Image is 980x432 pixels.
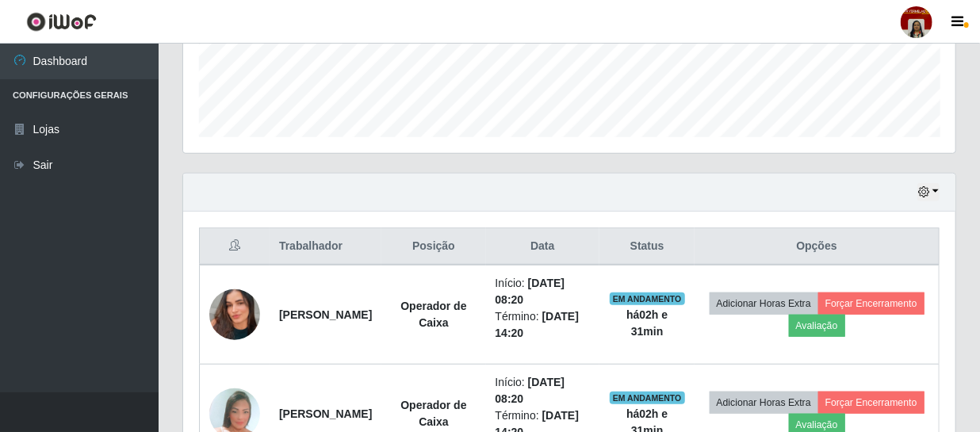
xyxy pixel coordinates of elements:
time: [DATE] 08:20 [496,277,565,306]
th: Opções [695,228,939,266]
th: Status [599,228,695,266]
strong: [PERSON_NAME] [279,308,372,321]
th: Posição [381,228,485,266]
img: 1750801890236.jpeg [209,270,260,360]
th: Data [486,228,600,266]
li: Início: [496,374,591,407]
strong: Operador de Caixa [400,300,466,329]
strong: Operador de Caixa [400,399,466,428]
th: Trabalhador [270,228,381,266]
span: EM ANDAMENTO [610,292,685,305]
li: Término: [496,308,591,342]
strong: [PERSON_NAME] [279,407,372,420]
button: Forçar Encerramento [818,392,924,414]
button: Adicionar Horas Extra [710,292,818,315]
img: CoreUI Logo [26,12,97,32]
li: Início: [496,275,591,308]
button: Forçar Encerramento [818,292,924,315]
button: Adicionar Horas Extra [710,392,818,414]
time: [DATE] 08:20 [496,376,565,405]
strong: há 02 h e 31 min [626,308,668,338]
button: Avaliação [789,315,845,337]
span: EM ANDAMENTO [610,392,685,404]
